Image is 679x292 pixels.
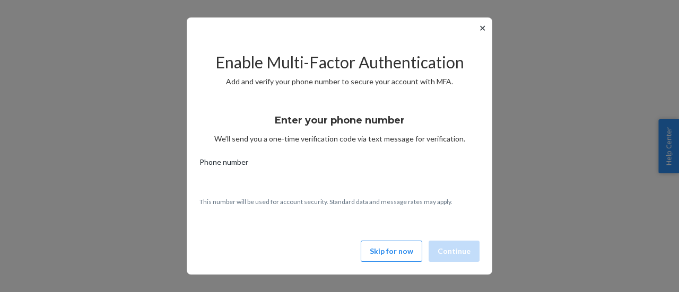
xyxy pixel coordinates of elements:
h2: Enable Multi-Factor Authentication [199,54,480,71]
div: We’ll send you a one-time verification code via text message for verification. [199,105,480,144]
p: This number will be used for account security. Standard data and message rates may apply. [199,197,480,206]
p: Add and verify your phone number to secure your account with MFA. [199,76,480,87]
button: Skip for now [361,241,422,262]
button: Continue [429,241,480,262]
button: ✕ [477,22,488,34]
h3: Enter your phone number [275,113,405,127]
span: Phone number [199,157,248,172]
